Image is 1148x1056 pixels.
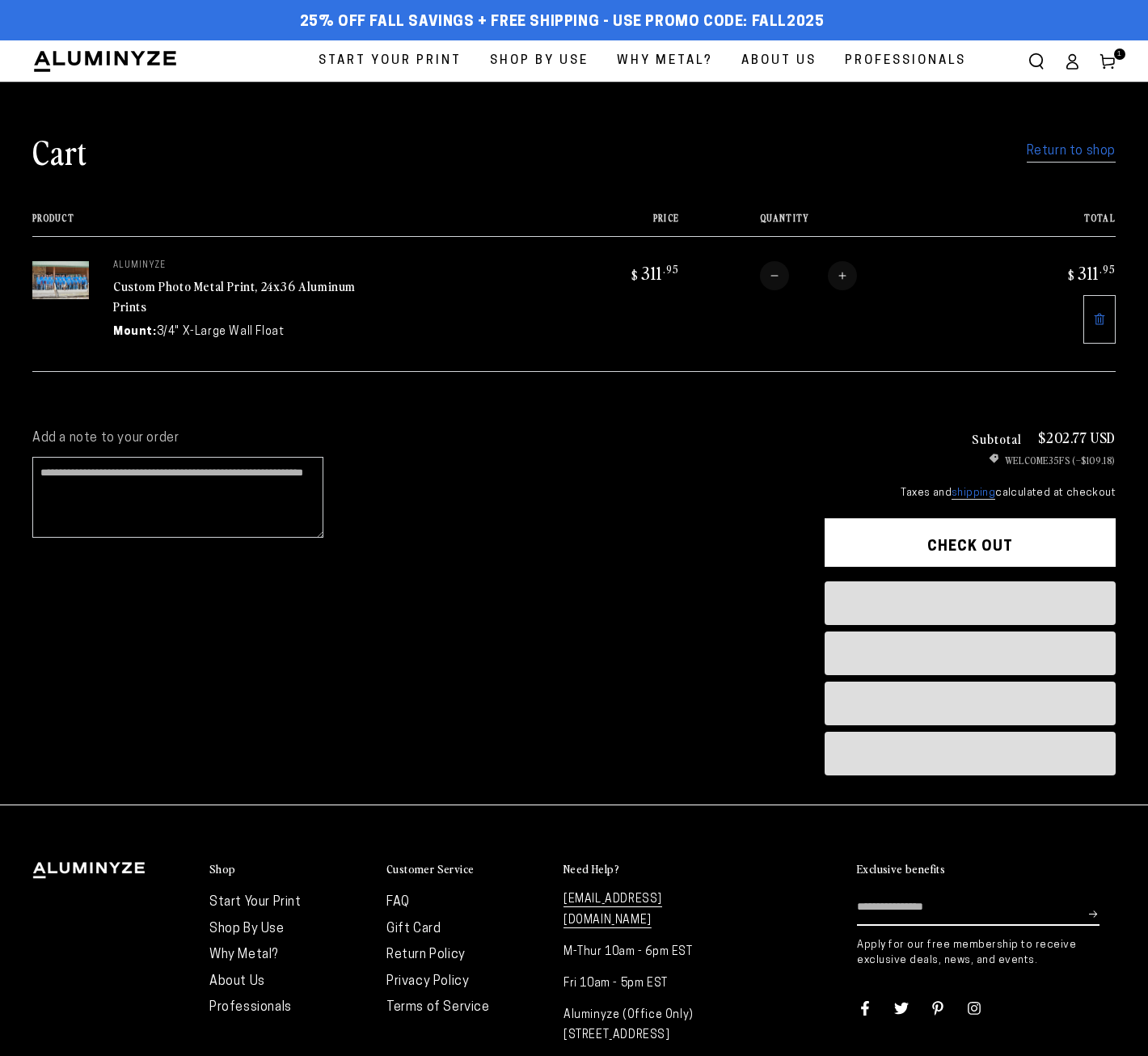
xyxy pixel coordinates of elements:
[845,50,966,72] span: Professionals
[319,50,462,72] span: Start Your Print
[209,975,265,988] a: About Us
[631,267,639,283] span: $
[1083,295,1116,344] a: Remove 24"x36" Rectangle White Glossy Aluminyzed Photo
[1089,889,1099,938] button: Subscribe
[113,277,356,315] a: Custom Photo Metal Print, 24x36 Aluminum Prints
[617,50,713,72] span: Why Metal?
[386,1001,490,1014] a: Terms of Service
[857,862,1116,877] summary: Exclusive benefits
[563,862,619,876] h2: Need Help?
[209,862,370,877] summary: Shop
[1038,430,1116,445] p: $202.77 USD
[825,518,1116,567] button: Check out
[386,862,474,876] h2: Customer Service
[605,40,725,82] a: Why Metal?
[825,453,1116,467] ul: Discount
[300,14,825,32] span: 25% off FALL Savings + Free Shipping - Use Promo Code: FALL2025
[833,40,978,82] a: Professionals
[1066,261,1116,284] bdi: 311
[663,262,679,276] sup: .95
[789,261,828,290] input: Quantity for Custom Photo Metal Print, 24x36 Aluminum Prints
[113,323,157,340] dt: Mount:
[32,49,178,74] img: Aluminyze
[32,130,87,172] h1: Cart
[386,975,469,988] a: Privacy Policy
[857,862,945,876] h2: Exclusive benefits
[551,213,679,236] th: Price
[209,896,302,909] a: Start Your Print
[857,938,1116,967] p: Apply for our free membership to receive exclusive deals, news, and events.
[32,213,551,236] th: Product
[386,923,441,936] a: Gift Card
[478,40,601,82] a: Shop By Use
[563,942,724,962] p: M-Thur 10am - 6pm EST
[386,862,547,877] summary: Customer Service
[741,50,817,72] span: About Us
[1099,262,1116,276] sup: .95
[306,40,474,82] a: Start Your Print
[209,1001,292,1014] a: Professionals
[490,50,589,72] span: Shop By Use
[157,323,285,340] dd: 3/4" X-Large Wall Float
[209,862,236,876] h2: Shop
[1068,267,1075,283] span: $
[563,893,662,927] a: [EMAIL_ADDRESS][DOMAIN_NAME]
[825,453,1116,467] li: WELCOME35FS (–$109.18)
[563,1005,724,1045] p: Aluminyze (Office Only) [STREET_ADDRESS]
[987,213,1116,236] th: Total
[679,213,987,236] th: Quantity
[629,261,679,284] bdi: 311
[825,485,1116,501] small: Taxes and calculated at checkout
[386,896,410,909] a: FAQ
[1117,49,1122,60] span: 1
[32,261,89,299] img: 24"x36" Rectangle White Glossy Aluminyzed Photo
[563,974,724,994] p: Fri 10am - 5pm EST
[209,948,278,961] a: Why Metal?
[32,430,792,447] label: Add a note to your order
[1027,140,1116,163] a: Return to shop
[1019,44,1054,79] summary: Search our site
[113,261,356,271] p: Aluminyze
[729,40,829,82] a: About Us
[209,923,285,936] a: Shop By Use
[952,488,995,500] a: shipping
[563,862,724,877] summary: Need Help?
[386,948,466,961] a: Return Policy
[972,432,1022,445] h3: Subtotal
